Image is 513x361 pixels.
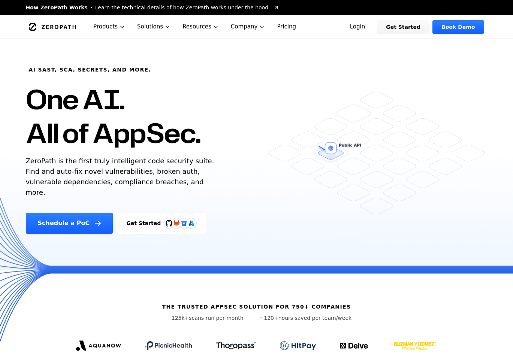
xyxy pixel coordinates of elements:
img: GitLab [169,216,184,231]
img: GYG [393,337,437,355]
button: Products [87,15,131,39]
a: Login [341,20,374,34]
img: Thoropass [216,342,256,349]
nav: Global [17,15,497,39]
a: Pricing [271,15,302,39]
span: How ZeroPath Works [26,4,88,11]
img: GitHub [166,220,172,227]
button: Solutions [131,15,176,39]
a: Get StartedGitHubGitLabAzure [117,213,206,234]
h1: One AI. All of AppSec. [26,82,201,150]
h6: AI SAST, SCA, Secrets, and more. [29,66,151,73]
a: Get Started [377,20,429,34]
a: Book Demo [432,20,484,34]
a: How ZeroPath WorksLearn the technical details of how ZeroPath works under the hood. [26,4,279,11]
p: ZeroPath is the first truly intelligent code security suite. Find and auto-fix novel vulnerabilit... [26,156,218,198]
h6: The trusted AppSec solution for 750+ companies [162,303,351,310]
p: scans run per month [162,314,254,322]
span: ~120+ [260,315,278,321]
svg: Bitbucket [180,219,188,227]
span: Learn the technical details of how ZeroPath works under the hood. [95,4,270,11]
a: Schedule a PoC [26,213,113,234]
img: Azure [188,220,194,226]
p: hours saved per team/week [260,314,352,322]
span: 125k+ [172,315,189,321]
button: Resources [176,15,225,39]
button: Company [225,15,271,39]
